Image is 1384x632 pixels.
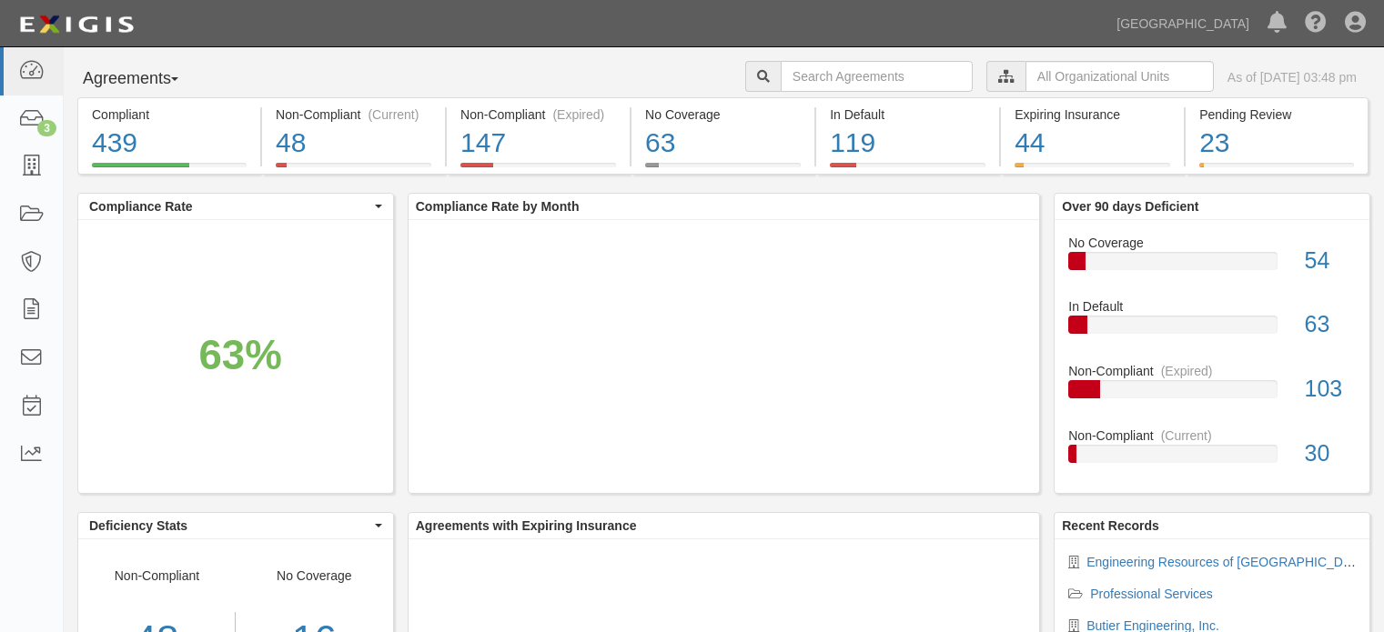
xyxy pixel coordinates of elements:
[1055,234,1369,252] div: No Coverage
[1062,199,1198,214] b: Over 90 days Deficient
[645,124,801,163] div: 63
[460,124,616,163] div: 147
[276,124,431,163] div: 48
[1055,297,1369,316] div: In Default
[1227,68,1357,86] div: As of [DATE] 03:48 pm
[78,194,393,219] button: Compliance Rate
[460,105,616,124] div: Non-Compliant (Expired)
[14,8,139,41] img: logo-5460c22ac91f19d4615b14bd174203de0afe785f0fc80cf4dbbc73dc1793850b.png
[645,105,801,124] div: No Coverage
[1161,362,1213,380] div: (Expired)
[368,105,419,124] div: (Current)
[1291,308,1369,341] div: 63
[1025,61,1214,92] input: All Organizational Units
[78,513,393,538] button: Deficiency Stats
[77,61,214,97] button: Agreements
[1068,426,1356,477] a: Non-Compliant(Current)30
[416,518,637,533] b: Agreements with Expiring Insurance
[1068,362,1356,426] a: Non-Compliant(Expired)103
[781,61,973,92] input: Search Agreements
[1055,362,1369,380] div: Non-Compliant
[1055,426,1369,445] div: Non-Compliant
[1107,5,1258,42] a: [GEOGRAPHIC_DATA]
[1291,245,1369,277] div: 54
[1015,105,1170,124] div: Expiring Insurance
[1001,163,1184,177] a: Expiring Insurance44
[1305,13,1327,35] i: Help Center - Complianz
[1090,587,1213,601] a: Professional Services
[816,163,999,177] a: In Default119
[631,163,814,177] a: No Coverage63
[1068,234,1356,298] a: No Coverage54
[198,326,281,385] div: 63%
[1199,105,1354,124] div: Pending Review
[89,197,370,216] span: Compliance Rate
[1062,518,1159,533] b: Recent Records
[552,105,604,124] div: (Expired)
[1161,426,1212,445] div: (Current)
[1068,297,1356,362] a: In Default63
[1291,437,1369,470] div: 30
[416,199,580,214] b: Compliance Rate by Month
[1291,373,1369,406] div: 103
[1199,124,1354,163] div: 23
[447,163,630,177] a: Non-Compliant(Expired)147
[77,163,260,177] a: Compliant439
[1186,163,1369,177] a: Pending Review23
[1015,124,1170,163] div: 44
[830,124,985,163] div: 119
[92,124,247,163] div: 439
[37,120,56,136] div: 3
[92,105,247,124] div: Compliant
[276,105,431,124] div: Non-Compliant (Current)
[89,517,370,535] span: Deficiency Stats
[830,105,985,124] div: In Default
[262,163,445,177] a: Non-Compliant(Current)48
